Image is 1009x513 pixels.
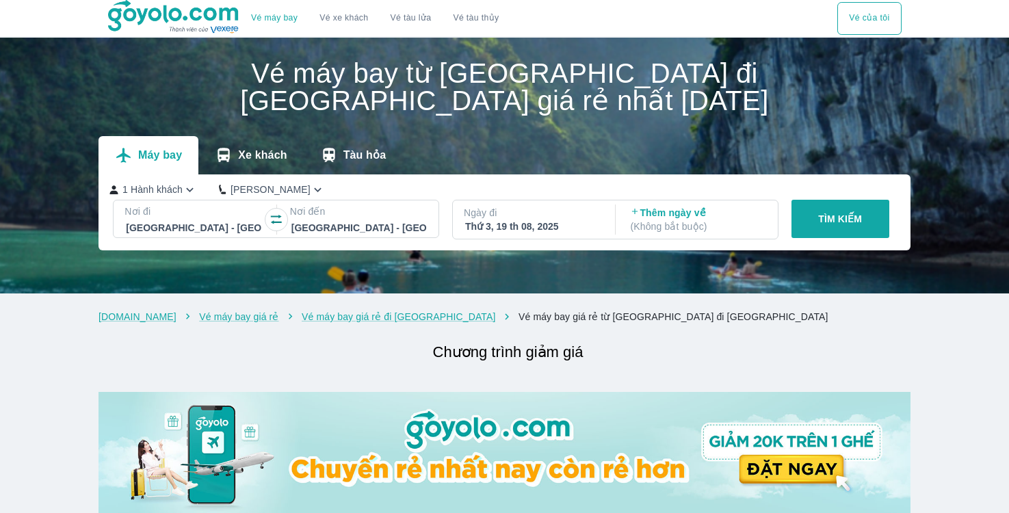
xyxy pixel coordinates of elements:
[251,13,298,23] a: Vé máy bay
[99,310,910,324] nav: breadcrumb
[240,2,510,35] div: choose transportation mode
[319,13,368,23] a: Vé xe khách
[219,183,325,197] button: [PERSON_NAME]
[122,183,183,196] p: 1 Hành khách
[99,311,176,322] a: [DOMAIN_NAME]
[380,2,443,35] a: Vé tàu lửa
[519,311,828,322] a: Vé máy bay giá rẻ từ [GEOGRAPHIC_DATA] đi [GEOGRAPHIC_DATA]
[343,148,386,162] p: Tàu hỏa
[837,2,901,35] button: Vé của tôi
[465,220,601,233] div: Thứ 3, 19 th 08, 2025
[109,183,197,197] button: 1 Hành khách
[138,148,182,162] p: Máy bay
[630,206,765,233] p: Thêm ngày về
[290,205,428,218] p: Nơi đến
[791,200,889,238] button: TÌM KIẾM
[105,340,910,365] h2: Chương trình giảm giá
[442,2,510,35] button: Vé tàu thủy
[464,206,602,220] p: Ngày đi
[99,136,402,174] div: transportation tabs
[818,212,862,226] p: TÌM KIẾM
[302,311,495,322] a: Vé máy bay giá rẻ đi [GEOGRAPHIC_DATA]
[837,2,901,35] div: choose transportation mode
[231,183,311,196] p: [PERSON_NAME]
[199,311,278,322] a: Vé máy bay giá rẻ
[99,60,910,114] h1: Vé máy bay từ [GEOGRAPHIC_DATA] đi [GEOGRAPHIC_DATA] giá rẻ nhất [DATE]
[630,220,765,233] p: ( Không bắt buộc )
[125,205,263,218] p: Nơi đi
[238,148,287,162] p: Xe khách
